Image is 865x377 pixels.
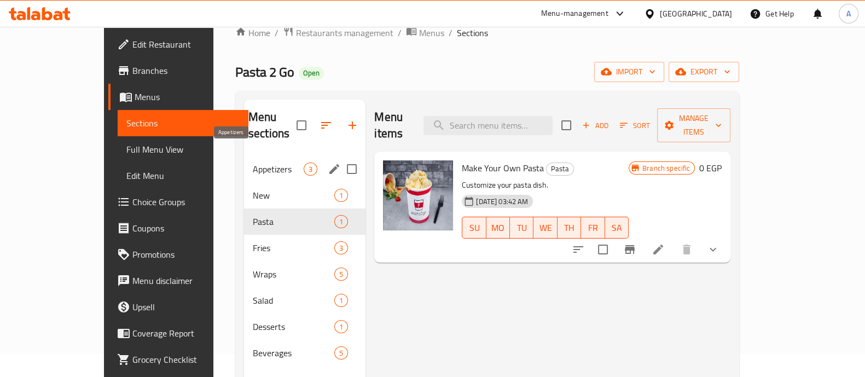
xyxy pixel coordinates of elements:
[666,112,722,139] span: Manage items
[326,161,342,177] button: edit
[406,26,444,40] a: Menus
[132,222,240,235] span: Coupons
[132,64,240,77] span: Branches
[253,189,334,202] span: New
[699,160,722,176] h6: 0 EGP
[253,241,334,254] span: Fries
[118,110,248,136] a: Sections
[700,236,726,263] button: show more
[244,235,365,261] div: Fries3
[244,182,365,208] div: New1
[467,220,481,236] span: SU
[244,208,365,235] div: Pasta1
[580,119,610,132] span: Add
[638,163,694,173] span: Branch specific
[334,189,348,202] div: items
[462,178,629,192] p: Customize your pasta dish.
[335,295,347,306] span: 1
[334,346,348,359] div: items
[462,217,486,239] button: SU
[620,119,650,132] span: Sort
[283,26,393,40] a: Restaurants management
[419,26,444,39] span: Menus
[335,243,347,253] span: 3
[538,220,553,236] span: WE
[132,195,240,208] span: Choice Groups
[244,314,365,340] div: Desserts1
[339,112,365,138] button: Add section
[244,287,365,314] div: Salad1
[591,238,614,261] span: Select to update
[253,346,334,359] span: Beverages
[132,274,240,287] span: Menu disclaimer
[108,241,248,268] a: Promotions
[462,160,544,176] span: Make Your Own Pasta
[660,8,732,20] div: [GEOGRAPHIC_DATA]
[108,294,248,320] a: Upsell
[253,268,334,281] span: Wraps
[253,163,304,176] span: Appetizers
[290,114,313,137] span: Select all sections
[617,236,643,263] button: Branch-specific-item
[669,62,739,82] button: export
[547,163,573,175] span: Pasta
[533,217,557,239] button: WE
[578,117,613,134] span: Add item
[657,108,730,142] button: Manage items
[244,156,365,182] div: Appetizers3edit
[335,217,347,227] span: 1
[449,26,452,39] li: /
[108,189,248,215] a: Choice Groups
[118,136,248,163] a: Full Menu View
[304,164,317,175] span: 3
[486,217,510,239] button: MO
[235,60,294,84] span: Pasta 2 Go
[510,217,533,239] button: TU
[334,268,348,281] div: items
[253,215,334,228] span: Pasta
[562,220,577,236] span: TH
[275,26,278,39] li: /
[108,31,248,57] a: Edit Restaurant
[235,26,270,39] a: Home
[118,163,248,189] a: Edit Menu
[108,320,248,346] a: Coverage Report
[706,243,719,256] svg: Show Choices
[132,300,240,314] span: Upsell
[514,220,529,236] span: TU
[605,217,629,239] button: SA
[253,320,334,333] div: Desserts
[126,143,240,156] span: Full Menu View
[244,340,365,366] div: Beverages5
[398,26,402,39] li: /
[126,169,240,182] span: Edit Menu
[335,269,347,280] span: 5
[135,90,240,103] span: Menus
[546,163,574,176] div: Pasta
[248,109,297,142] h2: Menu sections
[383,160,453,230] img: Make Your Own Pasta
[558,217,581,239] button: TH
[244,152,365,370] nav: Menu sections
[423,116,553,135] input: search
[581,217,605,239] button: FR
[491,220,506,236] span: MO
[677,65,730,79] span: export
[674,236,700,263] button: delete
[846,8,851,20] span: A
[334,215,348,228] div: items
[555,114,578,137] span: Select section
[304,163,317,176] div: items
[132,248,240,261] span: Promotions
[108,84,248,110] a: Menus
[541,7,608,20] div: Menu-management
[313,112,339,138] span: Sort sections
[108,268,248,294] a: Menu disclaimer
[132,353,240,366] span: Grocery Checklist
[565,236,591,263] button: sort-choices
[253,294,334,307] span: Salad
[335,322,347,332] span: 1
